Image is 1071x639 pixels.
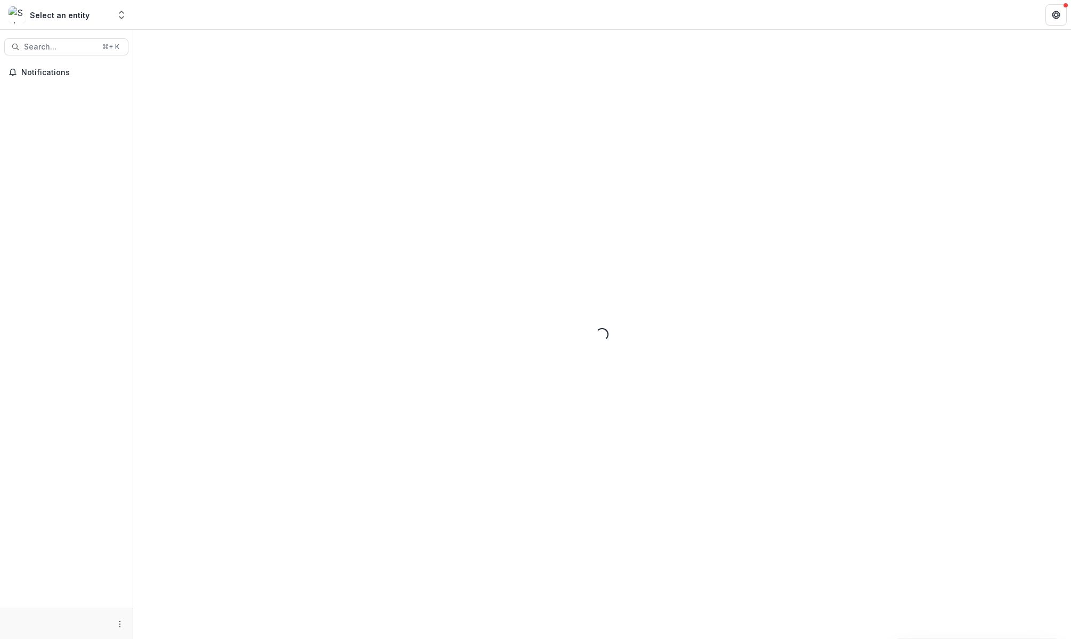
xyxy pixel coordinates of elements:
[21,68,124,77] span: Notifications
[113,618,126,630] button: More
[9,6,26,23] img: Select an entity
[1045,4,1067,26] button: Get Help
[114,4,129,26] button: Open entity switcher
[24,43,96,52] span: Search...
[30,10,90,21] div: Select an entity
[4,64,128,81] button: Notifications
[100,41,121,53] div: ⌘ + K
[4,38,128,55] button: Search...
